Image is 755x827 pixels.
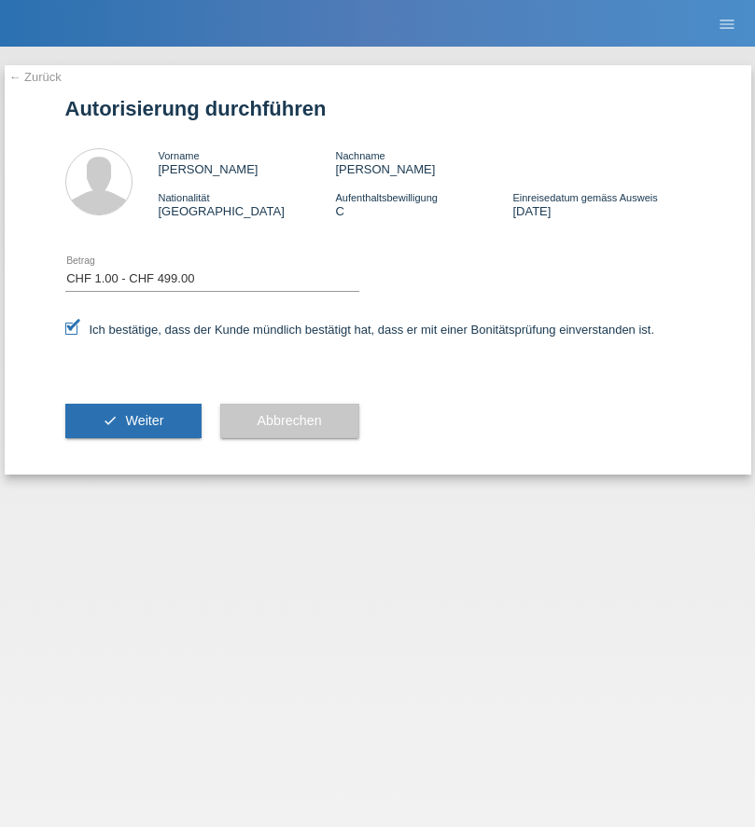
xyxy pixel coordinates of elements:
[159,150,200,161] span: Vorname
[125,413,163,428] span: Weiter
[258,413,322,428] span: Abbrechen
[335,192,437,203] span: Aufenthaltsbewilligung
[512,192,657,203] span: Einreisedatum gemäss Ausweis
[65,97,691,120] h1: Autorisierung durchführen
[335,150,384,161] span: Nachname
[335,148,512,176] div: [PERSON_NAME]
[9,70,62,84] a: ← Zurück
[335,190,512,218] div: C
[65,404,202,439] button: check Weiter
[65,323,655,337] label: Ich bestätige, dass der Kunde mündlich bestätigt hat, dass er mit einer Bonitätsprüfung einversta...
[159,192,210,203] span: Nationalität
[159,148,336,176] div: [PERSON_NAME]
[708,18,746,29] a: menu
[103,413,118,428] i: check
[159,190,336,218] div: [GEOGRAPHIC_DATA]
[718,15,736,34] i: menu
[220,404,359,439] button: Abbrechen
[512,190,690,218] div: [DATE]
